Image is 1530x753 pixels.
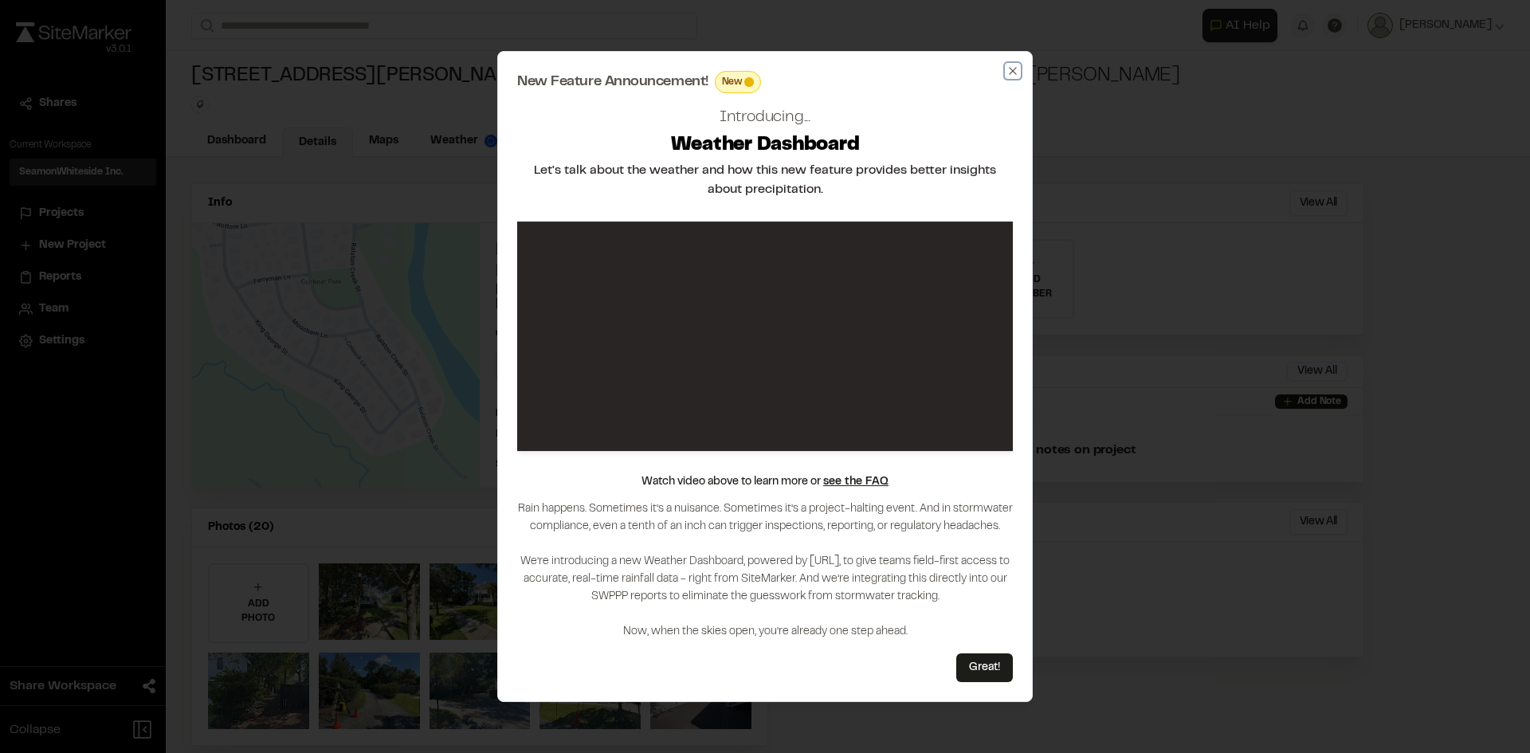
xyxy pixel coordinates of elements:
[715,71,762,93] div: This feature is brand new! Enjoy!
[823,477,889,487] a: see the FAQ
[517,500,1013,641] p: Rain happens. Sometimes it’s a nuisance. Sometimes it’s a project-halting event. And in stormwate...
[720,106,810,130] h2: Introducing...
[517,161,1013,199] h2: Let's talk about the weather and how this new feature provides better insights about precipitation.
[956,653,1013,682] button: Great!
[722,75,742,89] span: New
[744,77,754,87] span: This feature is brand new! Enjoy!
[671,133,860,159] h2: Weather Dashboard
[517,75,708,89] span: New Feature Announcement!
[641,473,889,491] p: Watch video above to learn more or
